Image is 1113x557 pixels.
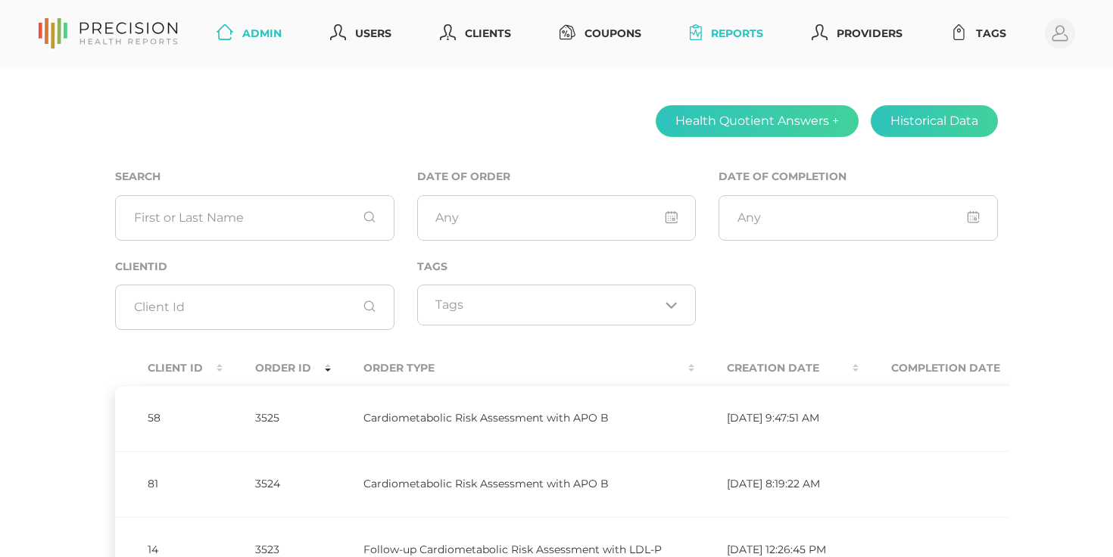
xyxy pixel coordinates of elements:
[115,260,167,273] label: ClientId
[806,20,909,48] a: Providers
[435,297,659,313] input: Search for option
[871,105,998,137] button: Historical Data
[417,195,697,241] input: Any
[656,105,859,137] button: Health Quotient Answers +
[324,20,397,48] a: Users
[719,195,998,241] input: Any
[417,285,697,325] div: Search for option
[115,385,223,451] td: 58
[434,20,517,48] a: Clients
[223,451,331,517] td: 3524
[331,351,694,385] th: Order Type : activate to sort column ascending
[331,385,694,451] td: Cardiometabolic Risk Assessment with APO B
[417,170,510,183] label: Date of Order
[945,20,1012,48] a: Tags
[223,385,331,451] td: 3525
[115,170,161,183] label: Search
[694,351,859,385] th: Creation Date : activate to sort column ascending
[223,351,331,385] th: Order ID : activate to sort column ascending
[694,451,859,517] td: [DATE] 8:19:22 AM
[115,285,394,330] input: Client Id
[684,20,769,48] a: Reports
[859,351,1020,385] th: Completion Date : activate to sort column ascending
[115,451,223,517] td: 81
[115,351,223,385] th: Client ID : activate to sort column ascending
[719,170,846,183] label: Date of Completion
[115,195,394,241] input: First or Last Name
[210,20,288,48] a: Admin
[417,260,447,273] label: Tags
[553,20,647,48] a: Coupons
[694,385,859,451] td: [DATE] 9:47:51 AM
[331,451,694,517] td: Cardiometabolic Risk Assessment with APO B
